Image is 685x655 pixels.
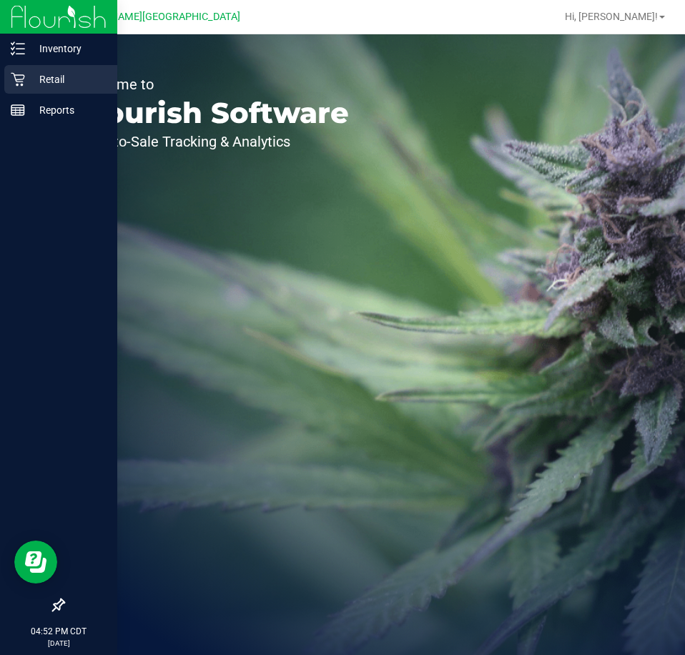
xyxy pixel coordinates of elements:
[6,625,111,638] p: 04:52 PM CDT
[6,638,111,649] p: [DATE]
[11,103,25,117] inline-svg: Reports
[77,77,349,92] p: Welcome to
[14,541,57,583] iframe: Resource center
[51,11,240,23] span: Ft [PERSON_NAME][GEOGRAPHIC_DATA]
[25,102,111,119] p: Reports
[11,41,25,56] inline-svg: Inventory
[25,71,111,88] p: Retail
[77,134,349,149] p: Seed-to-Sale Tracking & Analytics
[25,40,111,57] p: Inventory
[11,72,25,87] inline-svg: Retail
[77,99,349,127] p: Flourish Software
[565,11,658,22] span: Hi, [PERSON_NAME]!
